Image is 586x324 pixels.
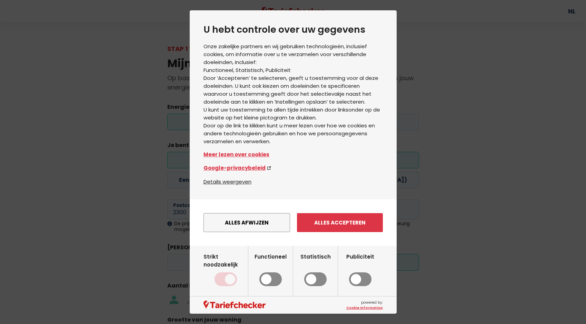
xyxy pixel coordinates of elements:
li: Statistisch [236,66,266,74]
a: Google-privacybeleid [203,164,383,172]
li: Publiciteit [266,66,291,74]
font: powered by: [361,300,383,305]
button: Details weergeven [203,178,251,186]
img: logo [203,301,266,309]
font: Onze zakelijke partners en wij gebruiken technologieën, inclusief cookies, om informatie over u t... [203,43,380,145]
button: Alles accepteren [297,213,383,232]
div: menu [190,199,397,246]
li: Functioneel [203,66,236,74]
a: Cookie Information [346,305,383,310]
a: Meer lezen over cookies [203,150,383,158]
button: Alles afwijzen [203,213,290,232]
h2: U hebt controle over uw gegevens [203,24,383,35]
